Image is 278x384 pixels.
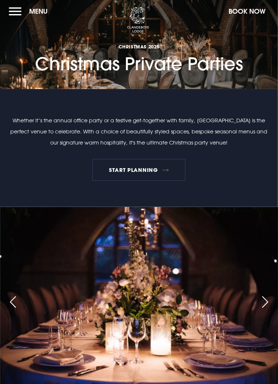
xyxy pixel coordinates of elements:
img: Clandeboye Lodge [127,7,149,33]
span: Menu [29,7,48,16]
button: Menu [9,3,51,19]
a: START PLANNING [92,159,186,181]
div: Previous slide [4,294,22,310]
div: Next slide [256,294,274,310]
button: Book Now [225,3,269,19]
span: Christmas 2025 [35,44,243,50]
p: Whether it’s the annual office party or a festive get-together with family, [GEOGRAPHIC_DATA] is ... [9,115,269,148]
